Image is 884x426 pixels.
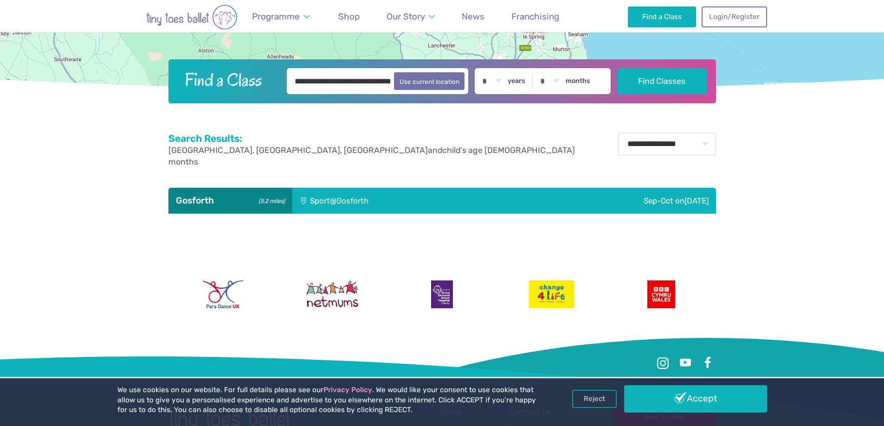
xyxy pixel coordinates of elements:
[462,11,484,22] span: News
[2,77,33,89] img: Google
[323,386,372,394] a: Privacy Policy
[252,11,300,22] span: Programme
[2,77,33,89] a: Open this area in Google Maps (opens a new window)
[617,68,707,94] button: Find Classes
[168,145,595,167] p: and
[508,77,525,85] label: years
[176,195,285,206] h3: Gosforth
[507,6,564,27] a: Franchising
[203,280,243,308] img: Para Dance UK
[168,146,428,155] span: [GEOGRAPHIC_DATA], [GEOGRAPHIC_DATA], [GEOGRAPHIC_DATA]
[382,6,439,27] a: Our Story
[394,72,465,90] button: Use current location
[699,355,716,371] a: Facebook
[338,11,360,22] span: Shop
[255,195,284,205] small: (5.2 miles)
[292,188,510,214] div: Sport@Gosforth
[655,355,671,371] a: Instagram
[702,6,767,27] a: Login/Register
[117,385,540,415] p: We use cookies on our website. For full details please see our . We would like your consent to us...
[684,196,709,205] span: [DATE]
[458,6,489,27] a: News
[168,133,595,145] h2: Search Results:
[624,385,767,412] a: Accept
[168,146,575,166] span: child's age [DEMOGRAPHIC_DATA] months
[628,6,696,27] a: Find a Class
[117,5,266,30] img: tiny toes ballet
[177,68,280,91] h2: Find a Class
[334,6,364,27] a: Shop
[248,6,314,27] a: Programme
[509,188,716,214] div: Sep-Oct on
[566,77,590,85] label: months
[572,390,617,407] a: Reject
[511,11,559,22] span: Franchising
[387,11,425,22] span: Our Story
[677,355,694,371] a: Youtube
